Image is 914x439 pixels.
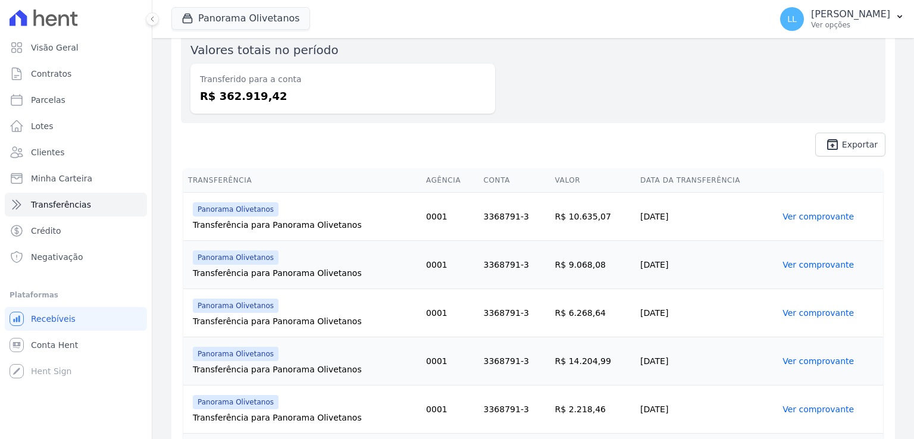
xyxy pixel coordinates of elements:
th: Agência [421,168,478,193]
a: Clientes [5,140,147,164]
td: 0001 [421,289,478,337]
a: Ver comprovante [782,356,854,366]
span: Conta Hent [31,339,78,351]
td: 3368791-3 [479,241,550,289]
i: unarchive [825,137,840,152]
a: Ver comprovante [782,260,854,269]
dt: Transferido para a conta [200,73,486,86]
div: Transferência para Panorama Olivetanos [193,267,417,279]
span: Crédito [31,225,61,237]
td: 3368791-3 [479,193,550,241]
a: unarchive Exportar [815,133,885,156]
span: Panorama Olivetanos [193,250,278,265]
span: Visão Geral [31,42,79,54]
a: Visão Geral [5,36,147,59]
th: Data da Transferência [636,168,778,193]
td: 0001 [421,193,478,241]
th: Conta [479,168,550,193]
td: [DATE] [636,385,778,434]
a: Conta Hent [5,333,147,357]
p: [PERSON_NAME] [811,8,890,20]
div: Plataformas [10,288,142,302]
td: R$ 10.635,07 [550,193,636,241]
a: Contratos [5,62,147,86]
th: Valor [550,168,636,193]
td: 3368791-3 [479,337,550,385]
label: Valores totais no período [190,43,339,57]
span: Panorama Olivetanos [193,299,278,313]
span: Minha Carteira [31,173,92,184]
a: Ver comprovante [782,308,854,318]
td: [DATE] [636,193,778,241]
td: [DATE] [636,241,778,289]
td: R$ 14.204,99 [550,337,636,385]
button: Panorama Olivetanos [171,7,310,30]
p: Ver opções [811,20,890,30]
a: Minha Carteira [5,167,147,190]
dd: R$ 362.919,42 [200,88,486,104]
span: Recebíveis [31,313,76,325]
td: 3368791-3 [479,289,550,337]
td: 0001 [421,385,478,434]
a: Transferências [5,193,147,217]
a: Crédito [5,219,147,243]
td: R$ 2.218,46 [550,385,636,434]
button: LL [PERSON_NAME] Ver opções [771,2,914,36]
td: [DATE] [636,289,778,337]
div: Transferência para Panorama Olivetanos [193,219,417,231]
span: Panorama Olivetanos [193,395,278,409]
td: [DATE] [636,337,778,385]
td: 0001 [421,337,478,385]
td: 3368791-3 [479,385,550,434]
td: R$ 6.268,64 [550,289,636,337]
a: Recebíveis [5,307,147,331]
a: Ver comprovante [782,404,854,414]
span: Exportar [842,141,878,148]
span: Clientes [31,146,64,158]
a: Lotes [5,114,147,138]
span: Lotes [31,120,54,132]
div: Transferência para Panorama Olivetanos [193,363,417,375]
span: Panorama Olivetanos [193,202,278,217]
a: Parcelas [5,88,147,112]
span: Panorama Olivetanos [193,347,278,361]
a: Negativação [5,245,147,269]
span: Parcelas [31,94,65,106]
td: R$ 9.068,08 [550,241,636,289]
th: Transferência [183,168,421,193]
div: Transferência para Panorama Olivetanos [193,412,417,424]
span: Contratos [31,68,71,80]
span: LL [787,15,797,23]
a: Ver comprovante [782,212,854,221]
td: 0001 [421,241,478,289]
span: Transferências [31,199,91,211]
span: Negativação [31,251,83,263]
div: Transferência para Panorama Olivetanos [193,315,417,327]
